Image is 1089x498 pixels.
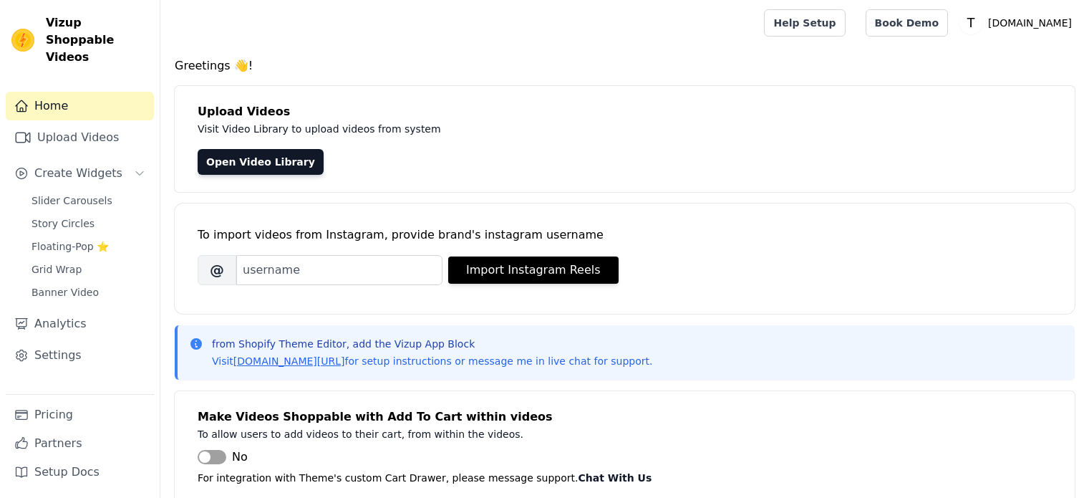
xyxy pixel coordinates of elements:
a: Grid Wrap [23,259,154,279]
span: Vizup Shoppable Videos [46,14,148,66]
a: Pricing [6,401,154,429]
span: Grid Wrap [32,262,82,277]
span: No [232,449,248,466]
span: Banner Video [32,285,99,300]
p: from Shopify Theme Editor, add the Vizup App Block [212,337,652,351]
button: Import Instagram Reels [448,257,619,284]
p: To allow users to add videos to their cart, from within the videos. [198,426,839,443]
a: Partners [6,429,154,458]
a: Floating-Pop ⭐ [23,236,154,257]
a: [DOMAIN_NAME][URL] [233,355,345,367]
h4: Make Videos Shoppable with Add To Cart within videos [198,408,1052,426]
div: To import videos from Instagram, provide brand's instagram username [198,226,1052,244]
h4: Upload Videos [198,103,1052,120]
a: Analytics [6,310,154,338]
text: T [967,16,975,30]
a: Banner Video [23,282,154,302]
p: [DOMAIN_NAME] [982,10,1078,36]
button: No [198,449,248,466]
a: Help Setup [764,9,845,37]
h4: Greetings 👋! [175,57,1075,75]
span: Floating-Pop ⭐ [32,239,109,254]
span: @ [198,255,236,285]
a: Book Demo [866,9,948,37]
a: Open Video Library [198,149,324,175]
a: Home [6,92,154,120]
span: Slider Carousels [32,193,112,208]
span: Create Widgets [34,165,122,182]
a: Upload Videos [6,123,154,152]
a: Story Circles [23,214,154,234]
p: Visit for setup instructions or message me in live chat for support. [212,354,652,368]
button: Create Widgets [6,159,154,188]
a: Setup Docs [6,458,154,487]
a: Settings [6,341,154,370]
p: Visit Video Library to upload videos from system [198,120,839,138]
button: T [DOMAIN_NAME] [959,10,1078,36]
a: Slider Carousels [23,191,154,211]
span: Story Circles [32,216,95,231]
input: username [236,255,442,285]
img: Vizup [11,29,34,52]
p: For integration with Theme's custom Cart Drawer, please message support. [198,469,1052,487]
button: Chat With Us [579,469,652,487]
